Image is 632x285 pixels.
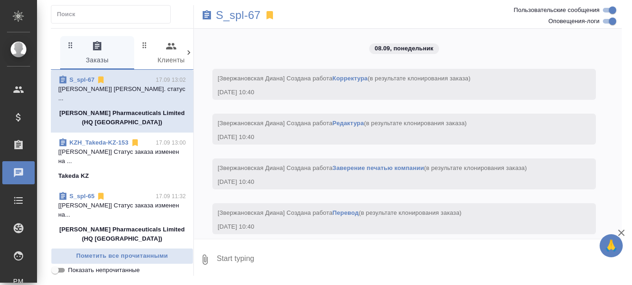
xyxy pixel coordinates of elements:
[333,75,368,82] a: Корректура
[375,44,434,53] p: 08.09, понедельник
[218,164,527,171] span: [Звержановская Диана] Создана работа (в результате клонирования заказа)
[69,139,129,146] a: KZH_Takeda-KZ-153
[218,75,471,82] span: [Звержановская Диана] Создана работа (в результате клонирования заказа)
[333,209,359,216] a: Перевод
[57,8,170,21] input: Поиск
[140,41,203,66] span: Клиенты
[66,41,75,49] svg: Зажми и перетащи, чтобы поменять порядок вкладок
[58,171,89,181] p: Takeda KZ
[218,177,564,187] div: [DATE] 10:40
[56,251,188,261] span: Пометить все прочитанными
[514,6,600,15] span: Пользовательские сообщения
[218,88,564,97] div: [DATE] 10:40
[68,266,140,275] span: Показать непрочитанные
[96,192,105,201] svg: Отписаться
[58,201,186,219] p: [[PERSON_NAME]] Статус заказа изменен на...
[58,225,186,243] p: [PERSON_NAME] Pharmaceuticals Limited (HQ [GEOGRAPHIC_DATA])
[58,147,186,166] p: [[PERSON_NAME]] Статус заказа изменен на ...
[218,209,462,216] span: [Звержановская Диана] Создана работа (в результате клонирования заказа)
[600,234,623,257] button: 🙏
[156,192,186,201] p: 17.09 11:32
[69,193,94,200] a: S_spl-65
[69,76,94,83] a: S_spl-67
[218,222,564,231] div: [DATE] 10:40
[218,120,467,127] span: [Звержановская Диана] Создана работа (в результате клонирования заказа)
[333,120,364,127] a: Редактура
[51,248,193,264] button: Пометить все прочитанными
[218,133,564,142] div: [DATE] 10:40
[548,17,600,26] span: Оповещения-логи
[51,70,193,133] div: S_spl-6717.09 13:02[[PERSON_NAME]] [PERSON_NAME]. статус ...[PERSON_NAME] Pharmaceuticals Limited...
[333,164,424,171] a: Заверение печатью компании
[156,75,186,85] p: 17.09 13:02
[58,85,186,103] p: [[PERSON_NAME]] [PERSON_NAME]. статус ...
[51,133,193,186] div: KZH_Takeda-KZ-15317.09 13:00[[PERSON_NAME]] Статус заказа изменен на ...Takeda KZ
[51,186,193,249] div: S_spl-6517.09 11:32[[PERSON_NAME]] Статус заказа изменен на...[PERSON_NAME] Pharmaceuticals Limit...
[58,109,186,127] p: [PERSON_NAME] Pharmaceuticals Limited (HQ [GEOGRAPHIC_DATA])
[603,236,619,255] span: 🙏
[216,11,261,20] a: S_spl-67
[156,138,186,147] p: 17.09 13:00
[66,41,129,66] span: Заказы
